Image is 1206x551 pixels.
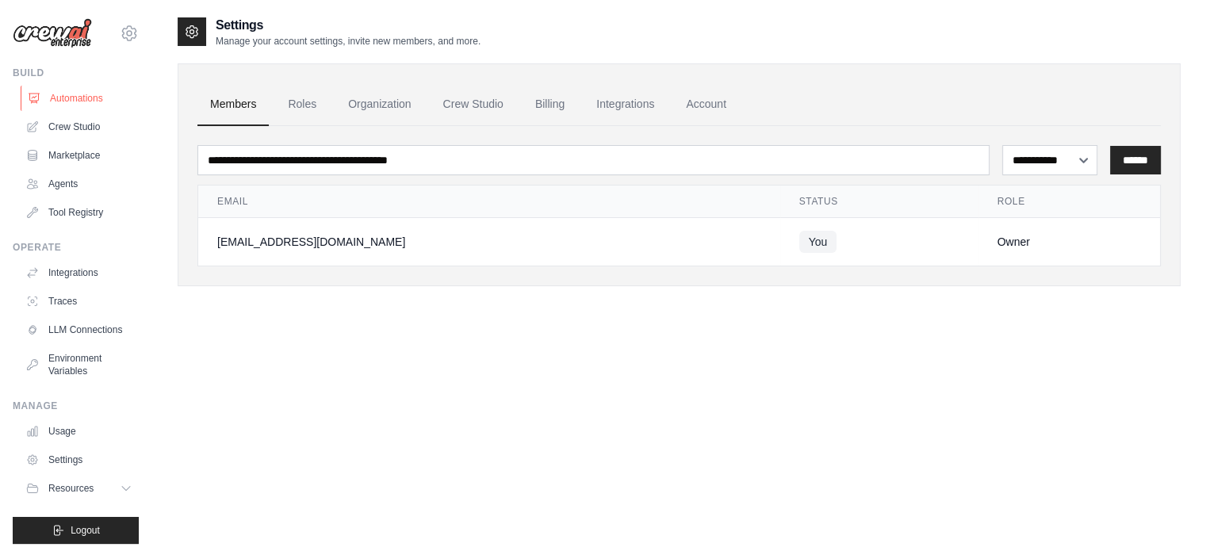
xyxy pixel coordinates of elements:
a: Marketplace [19,143,139,168]
a: Agents [19,171,139,197]
span: Logout [71,524,100,537]
a: Crew Studio [431,83,516,126]
a: Integrations [19,260,139,285]
div: Build [13,67,139,79]
a: Organization [335,83,423,126]
div: [EMAIL_ADDRESS][DOMAIN_NAME] [217,234,761,250]
img: Logo [13,18,92,48]
button: Resources [19,476,139,501]
div: Operate [13,241,139,254]
th: Email [198,186,780,218]
span: You [799,231,837,253]
a: Roles [275,83,329,126]
div: Manage [13,400,139,412]
a: LLM Connections [19,317,139,342]
a: Account [673,83,739,126]
a: Usage [19,419,139,444]
a: Environment Variables [19,346,139,384]
th: Role [978,186,1161,218]
h2: Settings [216,16,480,35]
a: Billing [523,83,577,126]
th: Status [780,186,978,218]
a: Automations [21,86,140,111]
a: Traces [19,289,139,314]
span: Resources [48,482,94,495]
a: Settings [19,447,139,473]
p: Manage your account settings, invite new members, and more. [216,35,480,48]
button: Logout [13,517,139,544]
a: Integrations [584,83,667,126]
div: Owner [997,234,1142,250]
a: Members [197,83,269,126]
a: Tool Registry [19,200,139,225]
a: Crew Studio [19,114,139,140]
